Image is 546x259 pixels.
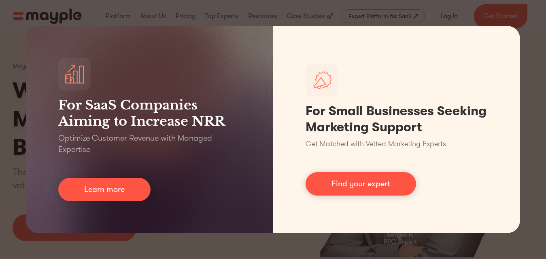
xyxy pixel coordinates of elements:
[58,178,151,201] a: Learn more
[306,103,488,135] h1: For Small Businesses Seeking Marketing Support
[58,133,241,155] p: Optimize Customer Revenue with Managed Expertise
[58,97,241,129] h3: For SaaS Companies Aiming to Increase NRR
[306,139,446,150] p: Get Matched with Vetted Marketing Experts
[306,172,416,196] a: Find your expert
